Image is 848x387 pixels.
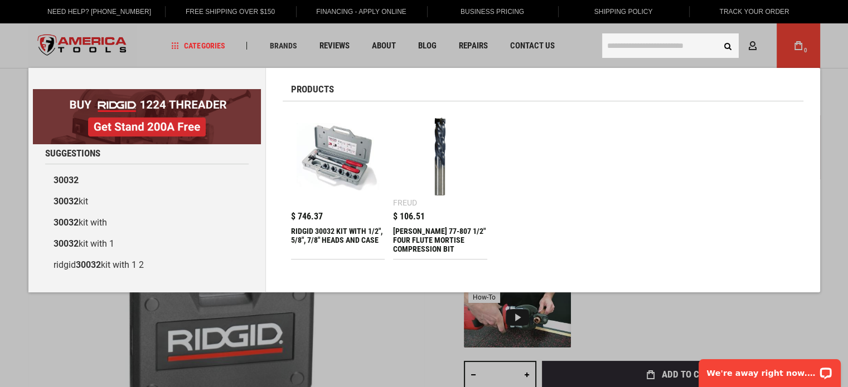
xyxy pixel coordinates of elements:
div: Freud [393,199,417,207]
b: 30032 [76,259,101,270]
b: 30032 [54,238,79,249]
a: Brands [264,38,302,53]
a: Categories [166,38,230,53]
span: $ 746.37 [291,212,323,221]
span: Suggestions [45,149,100,158]
div: RIDGID 30032 KIT WITH 1/2 [291,227,385,253]
span: Brands [269,42,297,50]
a: RIDGID 30032 KIT WITH 1/2 $ 746.37 RIDGID 30032 KIT WITH 1/2", 5/8", 7/8" HEADS AND CASE [291,110,385,259]
span: $ 106.51 [393,212,425,221]
iframe: LiveChat chat widget [691,352,848,387]
img: RIDGID 30032 KIT WITH 1/2 [297,115,380,198]
b: 30032 [54,196,79,207]
button: Search [718,35,739,56]
a: FREUD 77-807 1/2 Freud $ 106.51 [PERSON_NAME] 77-807 1/2" FOUR FLUTE MORTISE COMPRESSION BIT [393,110,487,259]
span: Categories [171,42,225,50]
b: 30032 [54,175,79,185]
a: 30032 [45,170,249,191]
span: Products [291,85,334,94]
a: 30032kit with [45,212,249,233]
b: 30032 [54,217,79,228]
div: FREUD 77-807 1/2 [393,227,487,253]
img: FREUD 77-807 1/2 [399,115,482,198]
a: BOGO: Buy RIDGID® 1224 Threader, Get Stand 200A Free! [33,89,261,97]
a: 30032kit with 1 [45,233,249,254]
a: ridgid30032kit with 1 2 [45,254,249,276]
a: 30032kit [45,191,249,212]
img: BOGO: Buy RIDGID® 1224 Threader, Get Stand 200A Free! [33,89,261,144]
